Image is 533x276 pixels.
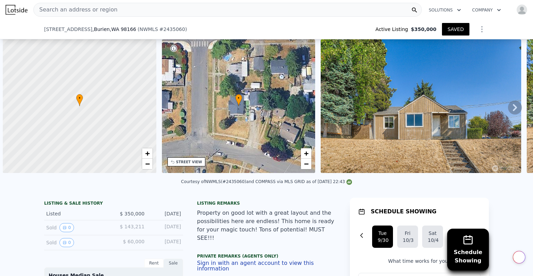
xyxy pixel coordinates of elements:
[120,224,145,229] span: $ 143,211
[139,26,158,32] span: NWMLS
[376,26,411,33] span: Active Listing
[145,159,149,168] span: −
[467,4,507,16] button: Company
[516,4,527,15] img: avatar
[150,210,181,217] div: [DATE]
[378,230,387,237] div: Tue
[142,148,153,159] a: Zoom in
[423,4,467,16] button: Solutions
[159,26,185,32] span: # 2435060
[346,179,352,185] img: NWMLS Logo
[403,230,412,237] div: Fri
[422,226,443,248] button: Sat10/4
[442,23,469,36] button: SAVED
[150,223,181,232] div: [DATE]
[371,207,436,216] h1: SCHEDULE SHOWING
[197,260,336,271] button: Sign in with an agent account to view this information
[59,238,74,247] button: View historical data
[197,209,336,242] div: Property on good lot with a great layout and the possibilities here are endless! This home is rea...
[92,26,136,33] span: , Burien
[150,238,181,247] div: [DATE]
[44,200,183,207] div: LISTING & SALE HISTORY
[447,229,489,270] button: ScheduleShowing
[138,26,187,33] div: ( )
[235,95,242,101] span: •
[144,259,164,268] div: Rent
[145,149,149,158] span: +
[321,39,521,173] img: Sale: 169766944 Parcel: 97939528
[475,22,489,36] button: Show Options
[304,159,309,168] span: −
[197,200,336,206] div: Listing remarks
[403,237,412,244] div: 10/3
[428,230,437,237] div: Sat
[76,95,83,101] span: •
[176,159,202,165] div: STREET VIEW
[358,258,481,265] p: What time works for you?
[34,6,117,14] span: Search an address or region
[46,238,108,247] div: Sold
[301,148,311,159] a: Zoom in
[378,237,387,244] div: 9/30
[123,239,145,244] span: $ 60,000
[120,211,145,216] span: $ 350,000
[301,159,311,169] a: Zoom out
[411,26,436,33] span: $350,000
[164,259,183,268] div: Sale
[46,210,108,217] div: Listed
[6,5,27,15] img: Lotside
[44,26,92,33] span: [STREET_ADDRESS]
[110,26,136,32] span: , WA 98166
[76,94,83,106] div: •
[46,223,108,232] div: Sold
[304,149,309,158] span: +
[59,223,74,232] button: View historical data
[197,253,336,260] div: Private Remarks (Agents Only)
[372,226,393,248] button: Tue9/30
[428,237,437,244] div: 10/4
[235,94,242,106] div: •
[397,226,418,248] button: Fri10/3
[142,159,153,169] a: Zoom out
[181,179,352,184] div: Courtesy of NWMLS (#2435060) and COMPASS via MLS GRID as of [DATE] 22:43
